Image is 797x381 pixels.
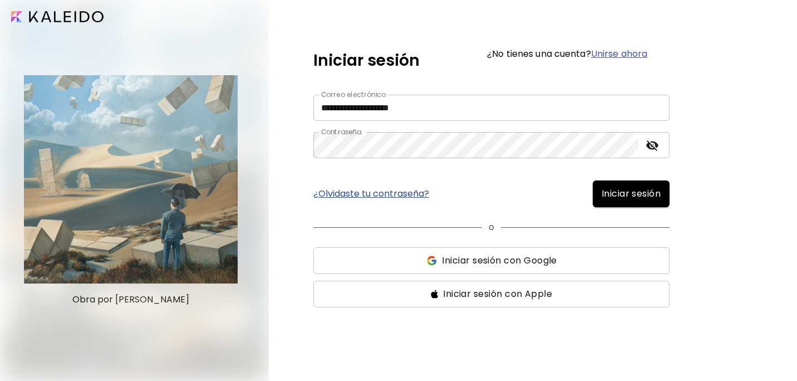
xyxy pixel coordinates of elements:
img: ss [426,255,437,266]
a: ¿Olvidaste tu contraseña? [313,189,429,198]
span: Iniciar sesión con Google [442,254,557,267]
p: o [489,221,494,234]
a: Unirse ahora [591,47,647,60]
button: ssIniciar sesión con Apple [313,281,670,307]
h6: ¿No tienes una cuenta? [487,50,647,58]
button: toggle password visibility [643,136,662,155]
span: Iniciar sesión con Apple [443,287,552,301]
button: Iniciar sesión [593,180,670,207]
span: Iniciar sesión [602,187,661,201]
button: ssIniciar sesión con Google [313,247,670,274]
h5: Iniciar sesión [313,49,420,72]
img: ss [431,290,439,299]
